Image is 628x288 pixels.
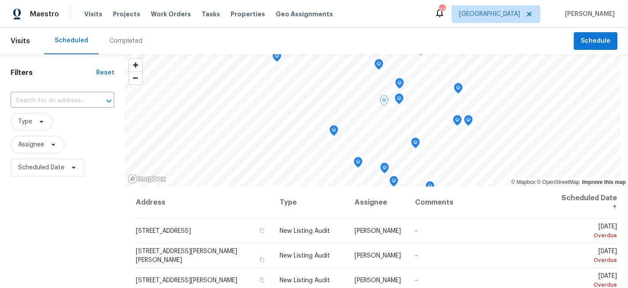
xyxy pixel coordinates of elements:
[329,125,338,139] div: Map marker
[258,227,265,235] button: Copy Address
[560,256,617,265] div: Overdue
[11,94,90,108] input: Search for an address...
[561,10,615,19] span: [PERSON_NAME]
[389,176,398,190] div: Map marker
[560,248,617,265] span: [DATE]
[560,231,617,240] div: Overdue
[109,37,142,45] div: Completed
[464,115,473,129] div: Map marker
[439,5,445,14] div: 10
[355,228,401,234] span: [PERSON_NAME]
[380,95,389,109] div: Map marker
[424,186,433,200] div: Map marker
[276,10,333,19] span: Geo Assignments
[125,54,621,187] canvas: Map
[560,224,617,240] span: [DATE]
[537,179,579,185] a: OpenStreetMap
[408,187,553,219] th: Comments
[136,248,237,263] span: [STREET_ADDRESS][PERSON_NAME][PERSON_NAME]
[453,115,462,129] div: Map marker
[127,174,166,184] a: Mapbox homepage
[411,138,420,151] div: Map marker
[231,10,265,19] span: Properties
[415,228,417,234] span: -
[129,59,142,71] button: Zoom in
[348,187,408,219] th: Assignee
[280,228,330,234] span: New Listing Audit
[355,253,401,259] span: [PERSON_NAME]
[415,277,417,284] span: -
[280,277,330,284] span: New Listing Audit
[395,94,404,107] div: Map marker
[84,10,102,19] span: Visits
[258,276,265,284] button: Copy Address
[136,277,237,284] span: [STREET_ADDRESS][PERSON_NAME]
[55,36,88,45] div: Scheduled
[354,157,363,171] div: Map marker
[113,10,140,19] span: Projects
[582,179,626,185] a: Improve this map
[96,68,114,77] div: Reset
[135,187,273,219] th: Address
[18,117,32,126] span: Type
[426,181,434,195] div: Map marker
[273,51,281,65] div: Map marker
[30,10,59,19] span: Maestro
[18,163,64,172] span: Scheduled Date
[129,72,142,84] span: Zoom out
[18,140,44,149] span: Assignee
[129,71,142,84] button: Zoom out
[11,31,30,51] span: Visits
[581,36,610,47] span: Schedule
[273,187,348,219] th: Type
[574,32,617,50] button: Schedule
[553,187,617,219] th: Scheduled Date ↑
[103,95,115,107] button: Open
[151,10,191,19] span: Work Orders
[395,78,404,92] div: Map marker
[136,228,191,234] span: [STREET_ADDRESS]
[511,179,535,185] a: Mapbox
[374,59,383,73] div: Map marker
[415,253,417,259] span: -
[258,256,265,264] button: Copy Address
[202,11,220,17] span: Tasks
[280,253,330,259] span: New Listing Audit
[355,277,401,284] span: [PERSON_NAME]
[454,83,463,97] div: Map marker
[459,10,520,19] span: [GEOGRAPHIC_DATA]
[380,163,389,176] div: Map marker
[11,68,96,77] h1: Filters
